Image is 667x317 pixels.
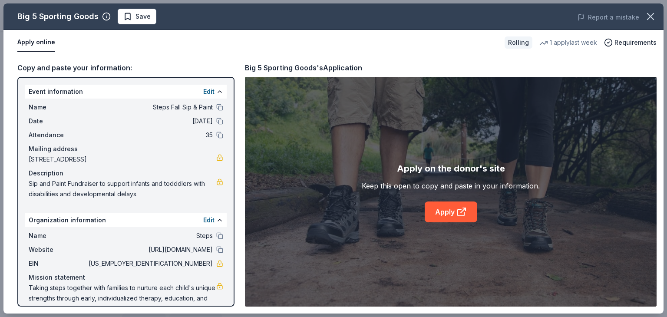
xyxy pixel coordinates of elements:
div: 1 apply last week [539,37,597,48]
span: Sip and Paint Fundraiser to support infants and todddlers with disabilities and developmental del... [29,178,216,199]
button: Edit [203,86,215,97]
span: Name [29,102,87,112]
span: EIN [29,258,87,269]
div: Copy and paste your information: [17,62,234,73]
span: Website [29,244,87,255]
div: Event information [25,85,227,99]
button: Report a mistake [578,12,639,23]
span: Requirements [614,37,657,48]
span: Steps Fall Sip & Paint [87,102,213,112]
span: Date [29,116,87,126]
button: Requirements [604,37,657,48]
div: Description [29,168,223,178]
span: Attendance [29,130,87,140]
div: Apply on the donor's site [397,162,505,175]
span: Name [29,231,87,241]
button: Edit [203,215,215,225]
button: Apply online [17,33,55,52]
div: Organization information [25,213,227,227]
div: Rolling [505,36,532,49]
div: Big 5 Sporting Goods [17,10,99,23]
span: Steps [87,231,213,241]
span: [URL][DOMAIN_NAME] [87,244,213,255]
div: Mailing address [29,144,223,154]
span: Taking steps together with families to nurture each child's unique strengths through early, indiv... [29,283,216,314]
div: Keep this open to copy and paste in your information. [362,181,540,191]
span: [DATE] [87,116,213,126]
span: Save [135,11,151,22]
button: Save [118,9,156,24]
a: Apply [425,201,477,222]
div: Big 5 Sporting Goods's Application [245,62,362,73]
div: Mission statement [29,272,223,283]
span: [US_EMPLOYER_IDENTIFICATION_NUMBER] [87,258,213,269]
span: [STREET_ADDRESS] [29,154,216,165]
span: 35 [87,130,213,140]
